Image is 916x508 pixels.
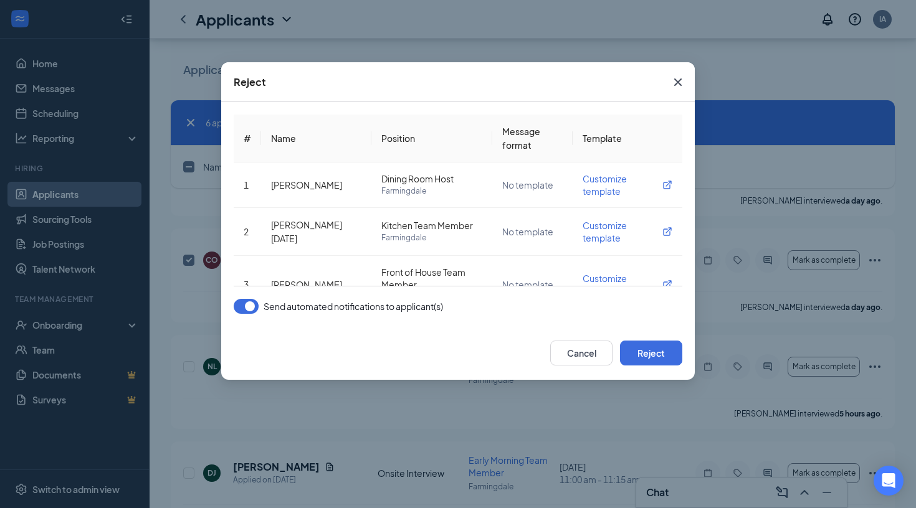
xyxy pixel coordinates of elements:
[661,62,695,102] button: Close
[371,115,492,162] th: Position
[264,299,443,314] span: Send automated notifications to applicant(s)
[662,227,672,237] svg: ExternalLink
[874,466,904,496] div: Open Intercom Messenger
[583,172,672,197] a: Customize template ExternalLink
[244,179,249,190] span: 1
[620,341,682,365] button: Reject
[550,341,613,365] button: Cancel
[261,115,371,162] th: Name
[583,219,672,244] span: Customize template
[244,279,249,290] span: 3
[583,172,672,197] span: Customize template
[381,266,482,291] span: Front of House Team Member
[261,256,371,314] td: [PERSON_NAME]
[234,115,261,162] th: #
[381,219,482,232] span: Kitchen Team Member
[670,75,685,90] svg: Cross
[244,226,249,237] span: 2
[381,185,482,197] span: Farmingdale
[492,115,573,162] th: Message format
[502,279,553,290] span: No template
[261,208,371,256] td: [PERSON_NAME][DATE]
[502,226,553,237] span: No template
[234,75,266,89] div: Reject
[583,219,672,244] a: Customize template ExternalLink
[261,162,371,208] td: [PERSON_NAME]
[573,115,682,162] th: Template
[502,179,553,190] span: No template
[381,172,482,185] span: Dining Room Host
[662,280,672,289] svg: ExternalLink
[583,272,672,297] span: Customize template
[381,232,482,244] span: Farmingdale
[583,272,672,297] a: Customize template ExternalLink
[662,180,672,190] svg: ExternalLink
